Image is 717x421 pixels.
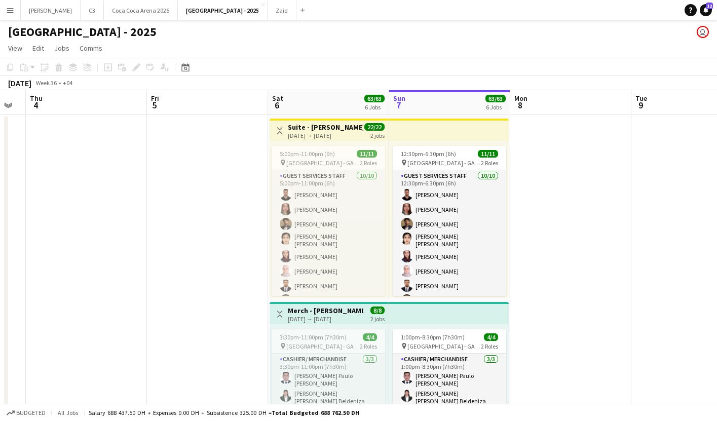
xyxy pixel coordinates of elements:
span: Jobs [54,44,69,53]
span: 2 Roles [360,159,377,167]
span: 12:30pm-6:30pm (6h) [401,150,456,158]
button: Coca Coca Arena 2025 [104,1,178,20]
button: C3 [81,1,104,20]
span: 5 [149,99,159,111]
span: Budgeted [16,409,46,416]
span: Comms [80,44,102,53]
span: 11/11 [478,150,498,158]
span: 2 Roles [481,159,498,167]
span: Sun [393,94,405,103]
span: 3:30pm-11:00pm (7h30m) [280,333,347,341]
span: 8/8 [370,307,385,314]
span: [GEOGRAPHIC_DATA] - GATE 7 [286,159,360,167]
button: [PERSON_NAME] [21,1,81,20]
span: View [8,44,22,53]
a: View [4,42,26,55]
span: 7 [392,99,405,111]
div: 6 Jobs [486,103,505,111]
span: [GEOGRAPHIC_DATA] - GATE 7 [407,159,481,167]
span: [GEOGRAPHIC_DATA] - GATE 7 [407,342,481,350]
span: Thu [30,94,43,103]
span: 63/63 [485,95,506,102]
span: 4/4 [484,333,498,341]
a: Edit [28,42,48,55]
h3: Suite - [PERSON_NAME] [288,123,363,132]
span: 2 Roles [360,342,377,350]
div: Salary 688 437.50 DH + Expenses 0.00 DH + Subsistence 325.00 DH = [89,409,359,416]
app-job-card: 5:00pm-11:00pm (6h)11/11 [GEOGRAPHIC_DATA] - GATE 72 RolesGuest Services Staff10/105:00pm-11:00pm... [272,146,385,296]
span: All jobs [56,409,80,416]
div: 2 jobs [370,131,385,139]
span: 4/4 [363,333,377,341]
span: Mon [514,94,527,103]
app-card-role: Guest Services Staff10/1012:30pm-6:30pm (6h)[PERSON_NAME][PERSON_NAME][PERSON_NAME][PERSON_NAME] ... [393,170,506,340]
h3: Merch - [PERSON_NAME] [288,306,363,315]
span: Sat [272,94,283,103]
div: 6 Jobs [365,103,384,111]
span: 4 [28,99,43,111]
span: 1:00pm-8:30pm (7h30m) [401,333,465,341]
button: Budgeted [5,407,47,418]
div: 2 jobs [370,314,385,323]
app-user-avatar: Marisol Pestano [697,26,709,38]
span: 8 [513,99,527,111]
app-card-role: Guest Services Staff10/105:00pm-11:00pm (6h)[PERSON_NAME][PERSON_NAME][PERSON_NAME][PERSON_NAME] ... [272,170,385,340]
a: Comms [76,42,106,55]
button: [GEOGRAPHIC_DATA] - 2025 [178,1,268,20]
span: Tue [635,94,647,103]
button: Zaid [268,1,296,20]
a: 12 [700,4,712,16]
span: 5:00pm-11:00pm (6h) [280,150,335,158]
span: 63/63 [364,95,385,102]
span: 2 Roles [481,342,498,350]
app-job-card: 12:30pm-6:30pm (6h)11/11 [GEOGRAPHIC_DATA] - GATE 72 RolesGuest Services Staff10/1012:30pm-6:30pm... [393,146,506,296]
span: Total Budgeted 688 762.50 DH [272,409,359,416]
span: Edit [32,44,44,53]
span: Week 36 [33,79,59,87]
span: 12 [706,3,713,9]
span: 11/11 [357,150,377,158]
div: +04 [63,79,72,87]
span: 9 [634,99,647,111]
span: Fri [151,94,159,103]
a: Jobs [50,42,73,55]
span: 6 [271,99,283,111]
span: 22/22 [364,123,385,131]
span: [GEOGRAPHIC_DATA] - GATE 7 [286,342,360,350]
div: [DATE] → [DATE] [288,132,363,139]
div: [DATE] [8,78,31,88]
h1: [GEOGRAPHIC_DATA] - 2025 [8,24,157,40]
div: [DATE] → [DATE] [288,315,363,323]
